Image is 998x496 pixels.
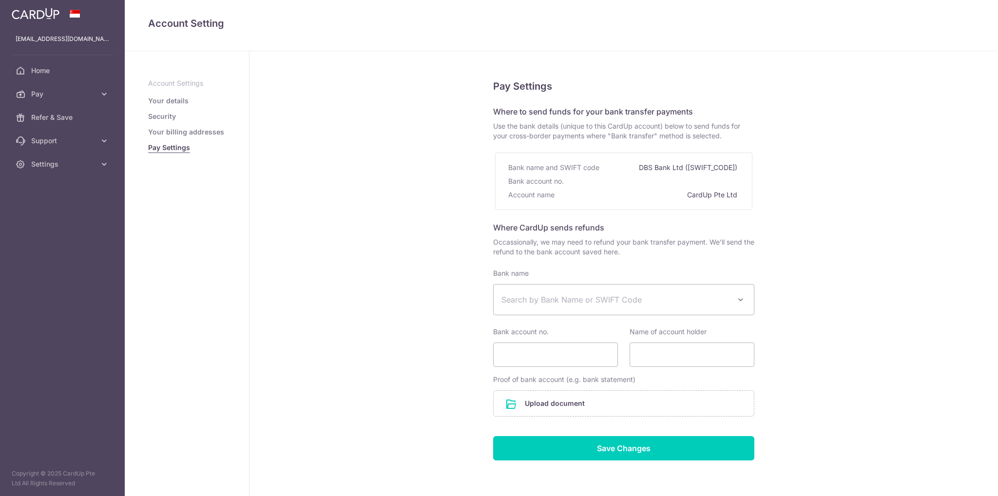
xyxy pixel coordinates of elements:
img: CardUp [12,8,59,19]
span: Occassionally, we may need to refund your bank transfer payment. We’ll send the refund to the ban... [493,237,754,257]
div: Bank account no. [508,174,566,188]
span: Support [31,136,96,146]
span: Use the bank details (unique to this CardUp account) below to send funds for your cross-border pa... [493,121,754,141]
a: Your billing addresses [148,127,224,137]
span: Refer & Save [31,113,96,122]
label: Bank name [493,268,529,278]
span: Settings [31,159,96,169]
div: Bank name and SWIFT code [508,161,601,174]
div: Upload document [493,390,754,417]
span: Where to send funds for your bank transfer payments [493,107,693,116]
h5: Pay Settings [493,78,754,94]
p: [EMAIL_ADDRESS][DOMAIN_NAME] [16,34,109,44]
a: Pay Settings [148,143,190,153]
label: Bank account no. [493,327,549,337]
span: Where CardUp sends refunds [493,223,604,232]
a: Security [148,112,176,121]
div: CardUp Pte Ltd [687,188,739,202]
input: Save Changes [493,436,754,460]
span: translation missing: en.refund_bank_accounts.show.title.account_setting [148,18,224,29]
p: Account Settings [148,78,226,88]
div: DBS Bank Ltd ([SWIFT_CODE]) [639,161,739,174]
label: Proof of bank account (e.g. bank statement) [493,375,635,384]
label: Name of account holder [630,327,707,337]
span: Pay [31,89,96,99]
span: Home [31,66,96,76]
span: Search by Bank Name or SWIFT Code [501,294,730,305]
a: Your details [148,96,189,106]
div: Account name [508,188,557,202]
